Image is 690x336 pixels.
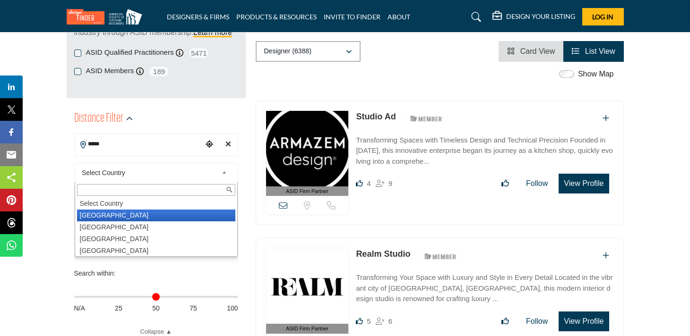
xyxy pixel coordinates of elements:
a: DESIGNERS & FIRMS [167,13,229,21]
label: ASID Qualified Practitioners [86,47,174,58]
p: Designer (6388) [264,47,311,56]
img: Realm Studio [266,248,349,324]
li: Select Country [77,198,235,210]
img: ASID Members Badge Icon [419,250,462,262]
div: Followers [376,316,392,327]
span: 6 [388,317,392,325]
div: Followers [376,178,392,189]
a: Transforming Your Space with Luxury and Style in Every Detail Located in the vibrant city of [GEO... [356,267,613,304]
input: ASID Members checkbox [74,68,81,75]
i: Likes [356,318,363,325]
a: PRODUCTS & RESOURCES [236,13,317,21]
a: View List [572,47,615,55]
p: Realm Studio [356,248,410,260]
button: Follow [520,312,554,331]
span: 4 [367,179,371,187]
a: Studio Ad [356,112,396,121]
button: View Profile [559,174,609,193]
button: Designer (6388) [256,41,361,62]
button: Follow [520,174,554,193]
p: Transforming Your Space with Luxury and Style in Every Detail Located in the vibrant city of [GEO... [356,272,613,304]
span: N/A [74,303,85,313]
span: 5471 [188,47,209,59]
p: Studio Ad [356,110,396,123]
li: Card View [499,41,563,62]
img: Site Logo [67,9,147,25]
div: Clear search location [221,134,235,155]
span: 9 [388,179,392,187]
div: DESIGN YOUR LISTING [492,11,575,23]
span: 50 [152,303,160,313]
input: Search Text [77,184,235,196]
a: INVITE TO FINDER [324,13,380,21]
div: Choose your current location [202,134,216,155]
a: Transforming Spaces with Timeless Design and Technical Precision Founded in [DATE], this innovati... [356,129,613,167]
a: ASID Firm Partner [266,111,349,196]
label: Show Map [578,68,614,80]
li: [GEOGRAPHIC_DATA] [77,221,235,233]
span: 75 [190,303,197,313]
button: View Profile [559,311,609,331]
span: Select Country [82,167,218,178]
div: Search within: [74,269,238,278]
li: [GEOGRAPHIC_DATA] [77,233,235,245]
a: View Card [507,47,555,55]
span: 5 [367,317,371,325]
img: ASID Members Badge Icon [405,113,448,125]
li: [GEOGRAPHIC_DATA] [77,245,235,257]
h2: Distance Filter [74,110,123,127]
span: 100 [227,303,238,313]
i: Likes [356,180,363,187]
a: Realm Studio [356,249,410,259]
input: Search Location [75,135,202,153]
span: Log In [592,13,613,21]
input: ASID Qualified Practitioners checkbox [74,50,81,57]
a: ABOUT [388,13,410,21]
label: ASID Members [86,66,134,76]
img: Studio Ad [266,111,349,186]
span: ASID Firm Partner [286,325,328,333]
a: Learn more [193,28,232,36]
button: Like listing [495,312,515,331]
button: Log In [582,8,624,25]
p: Transforming Spaces with Timeless Design and Technical Precision Founded in [DATE], this innovati... [356,135,613,167]
span: 25 [115,303,122,313]
span: List View [585,47,615,55]
li: List View [563,41,623,62]
a: Search [462,9,487,25]
a: ASID Firm Partner [266,248,349,334]
span: ASID Firm Partner [286,187,328,195]
button: Like listing [495,174,515,193]
span: 189 [148,66,170,77]
li: [GEOGRAPHIC_DATA] [77,210,235,221]
h5: DESIGN YOUR LISTING [506,12,575,21]
a: Add To List [603,252,609,260]
span: Card View [520,47,555,55]
a: Add To List [603,114,609,122]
